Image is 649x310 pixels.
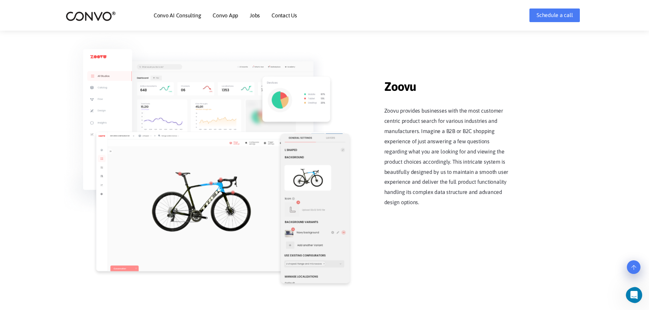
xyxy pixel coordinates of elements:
a: Convo App [213,13,238,18]
a: Jobs [250,13,260,18]
img: logo_2.png [66,11,116,21]
p: Zoovu provides businesses with the most customer centric product search for various industries an... [384,106,514,208]
span: Zoovu [384,69,514,96]
iframe: Intercom live chat [626,287,647,303]
a: Schedule a call [529,9,580,22]
a: Contact Us [272,13,297,18]
a: Convo AI Consulting [154,13,201,18]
